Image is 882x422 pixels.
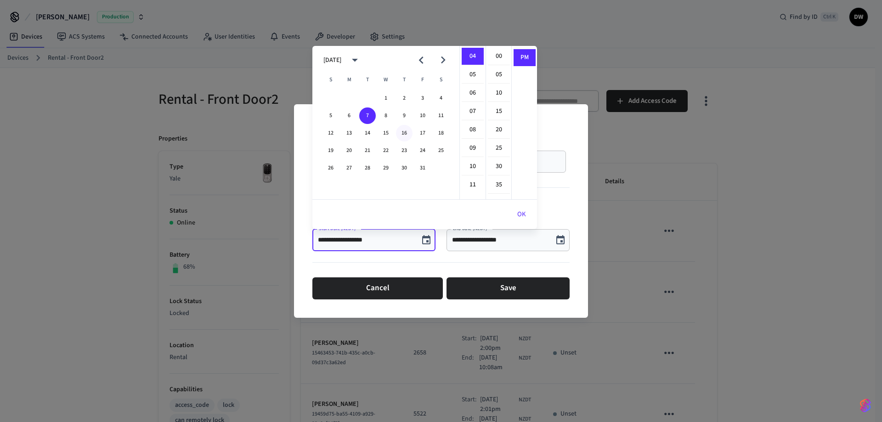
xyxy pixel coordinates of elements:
span: Wednesday [378,71,394,89]
span: Tuesday [359,71,376,89]
li: 30 minutes [488,158,510,175]
li: 7 hours [462,103,484,120]
button: 27 [341,160,357,176]
button: 20 [341,142,357,159]
button: 15 [378,125,394,141]
button: 1 [378,90,394,107]
button: 31 [414,160,431,176]
button: 30 [396,160,413,176]
li: 40 minutes [488,195,510,212]
button: 18 [433,125,449,141]
span: Friday [414,71,431,89]
button: 19 [322,142,339,159]
li: 15 minutes [488,103,510,120]
div: [DATE] [323,56,341,65]
span: Thursday [396,71,413,89]
button: 23 [396,142,413,159]
li: PM [514,49,536,66]
li: 5 hours [462,66,484,84]
button: Choose date, selected date is Oct 7, 2025 [417,231,435,249]
button: 14 [359,125,376,141]
span: Sunday [322,71,339,89]
li: 8 hours [462,121,484,139]
button: 5 [322,107,339,124]
button: 26 [322,160,339,176]
li: 9 hours [462,140,484,157]
button: 21 [359,142,376,159]
button: 2 [396,90,413,107]
button: 28 [359,160,376,176]
button: OK [506,203,537,225]
img: SeamLogoGradient.69752ec5.svg [860,398,871,413]
li: 10 hours [462,158,484,175]
button: 29 [378,160,394,176]
li: 11 hours [462,176,484,193]
button: 8 [378,107,394,124]
button: 6 [341,107,357,124]
label: End Date (NZDT) [453,225,490,232]
button: Save [447,277,570,299]
button: 12 [322,125,339,141]
li: 10 minutes [488,84,510,102]
ul: Select hours [460,46,486,199]
li: 35 minutes [488,176,510,194]
button: Choose date, selected date is Oct 7, 2025 [551,231,570,249]
button: Cancel [312,277,443,299]
label: Start Date (NZDT) [319,225,358,232]
button: 17 [414,125,431,141]
button: 16 [396,125,413,141]
li: 5 minutes [488,66,510,84]
button: calendar view is open, switch to year view [344,49,366,71]
button: Previous month [410,49,432,71]
span: Monday [341,71,357,89]
button: 25 [433,142,449,159]
li: 0 minutes [488,48,510,65]
ul: Select meridiem [511,46,537,199]
button: 9 [396,107,413,124]
li: 25 minutes [488,140,510,157]
button: 4 [433,90,449,107]
ul: Select minutes [486,46,511,199]
button: 24 [414,142,431,159]
button: 7 [359,107,376,124]
button: Next month [432,49,454,71]
button: 10 [414,107,431,124]
button: 11 [433,107,449,124]
button: 3 [414,90,431,107]
li: 6 hours [462,84,484,102]
button: 22 [378,142,394,159]
button: 13 [341,125,357,141]
span: Saturday [433,71,449,89]
li: 4 hours [462,48,484,65]
li: 20 minutes [488,121,510,139]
